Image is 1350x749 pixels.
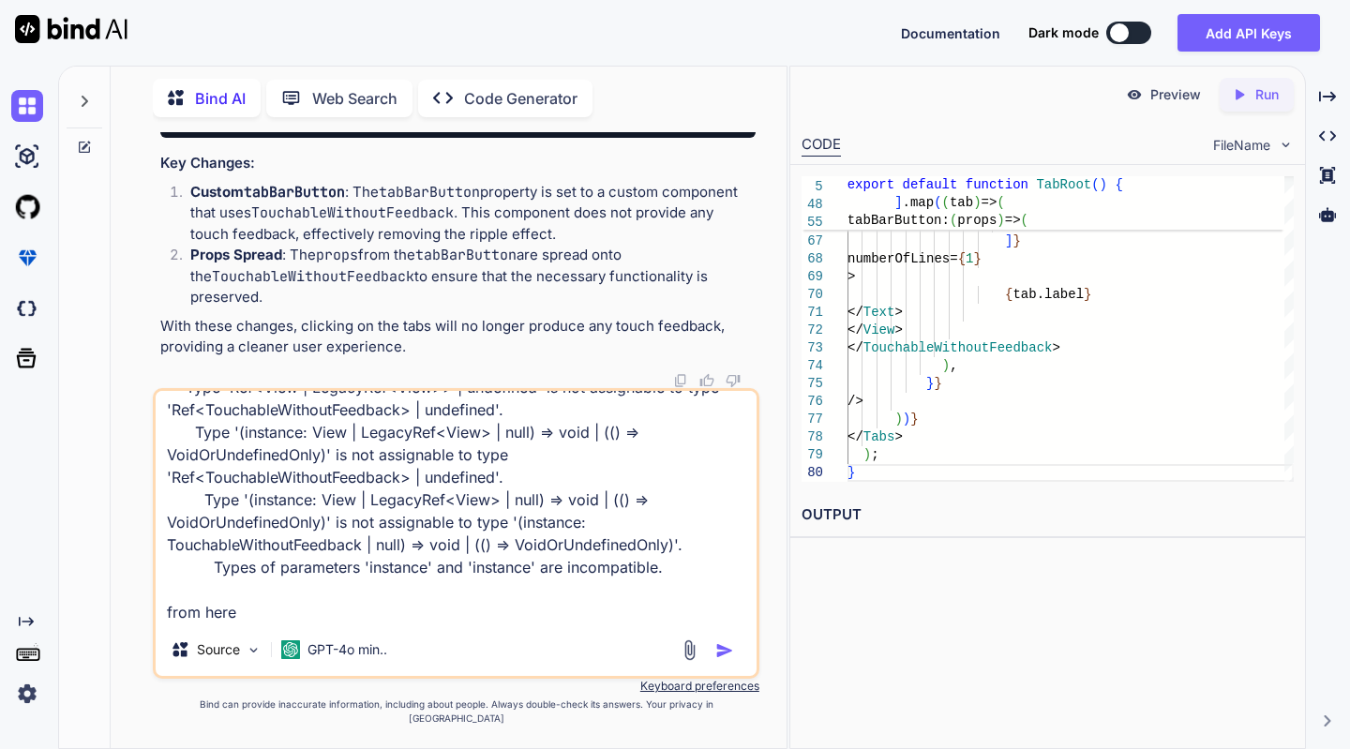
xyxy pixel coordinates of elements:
img: preview [1126,86,1143,103]
span: ) [863,447,871,462]
p: Keyboard preferences [153,679,758,694]
span: } [1084,287,1091,302]
textarea: Type '{ children: Element; key?: Key | null | undefined; id?: string | undefined; ref?: Ref<View ... [156,391,756,623]
span: 48 [802,196,823,214]
img: Bind AI [15,15,127,43]
div: 72 [802,322,823,339]
img: GPT-4o mini [281,640,300,659]
img: chat [11,90,43,122]
img: attachment [679,639,700,661]
span: Tabs [863,429,895,444]
div: CODE [802,134,841,157]
div: 75 [802,375,823,393]
div: 74 [802,357,823,375]
span: /> [847,394,863,409]
div: 68 [802,250,823,268]
span: > [894,322,902,337]
strong: Props Spread [190,246,282,263]
p: Code Generator [464,87,577,110]
span: { [957,251,965,266]
div: 71 [802,304,823,322]
code: tabBarButton [415,246,517,264]
button: Documentation [901,23,1000,43]
span: Documentation [901,25,1000,41]
span: ; [871,447,878,462]
div: 76 [802,393,823,411]
p: Source [197,640,240,659]
div: 78 [802,428,823,446]
img: premium [11,242,43,274]
span: ( [950,213,957,228]
span: } [847,465,855,480]
span: 1 [966,251,973,266]
strong: Custom [190,183,345,201]
img: icon [715,641,734,660]
span: ] [894,195,902,210]
div: 73 [802,339,823,357]
span: </ [847,322,863,337]
span: 55 [802,214,823,232]
span: ( [934,195,941,210]
img: ai-studio [11,141,43,172]
span: } [934,376,941,391]
div: 80 [802,464,823,482]
span: tabBarButton: [847,213,950,228]
img: chevron down [1278,137,1294,153]
div: 69 [802,268,823,286]
span: ) [903,412,910,427]
img: dislike [726,373,741,388]
span: numberOfLines= [847,251,958,266]
img: copy [673,373,688,388]
span: </ [847,340,863,355]
span: ( [1021,213,1028,228]
p: : The from the are spread onto the to ensure that the necessary functionality is preserved. [190,245,755,308]
span: ) [942,358,950,373]
span: TabRoot [1036,177,1091,192]
span: { [1005,287,1012,302]
span: } [1100,216,1107,231]
code: tabBarButton [379,183,480,202]
span: , [950,358,957,373]
code: props [316,246,358,264]
span: tab.label [1012,287,1084,302]
span: </ [847,429,863,444]
span: props [957,213,997,228]
span: { [1115,177,1122,192]
p: Bind can provide inaccurate information, including about people. Always double-check its answers.... [153,697,758,726]
p: Bind AI [195,87,246,110]
p: : The property is set to a custom component that uses . This component does not provide any touch... [190,182,755,246]
span: "#9ca3af" [1021,216,1092,231]
span: FileName [1213,136,1270,155]
div: 79 [802,446,823,464]
span: 5 [802,178,823,196]
code: tabBarButton [244,183,345,202]
div: 77 [802,411,823,428]
span: ) [997,213,1004,228]
span: ) [1100,177,1107,192]
span: Text [863,305,895,320]
span: Dark mode [1028,23,1099,42]
span: , [1107,216,1115,231]
img: Pick Models [246,642,262,658]
span: => [982,195,997,210]
p: Web Search [312,87,397,110]
span: > [894,305,902,320]
span: => [1005,213,1021,228]
p: Run [1255,85,1279,104]
span: .map [903,195,935,210]
button: Add API Keys [1177,14,1320,52]
span: } [910,412,918,427]
span: > [894,429,902,444]
div: 70 [802,286,823,304]
p: Preview [1150,85,1201,104]
span: > [1052,340,1059,355]
span: ) [973,195,981,210]
span: > [847,269,855,284]
span: ( [997,195,1004,210]
span: </ [847,305,863,320]
h2: OUTPUT [790,493,1305,537]
span: ( [942,195,950,210]
span: } [973,251,981,266]
span: ] [1005,233,1012,248]
code: TouchableWithoutFeedback [251,203,454,222]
